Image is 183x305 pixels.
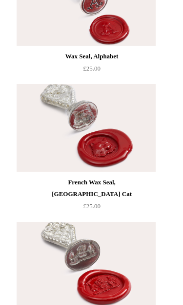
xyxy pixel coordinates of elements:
a: French Wax Seal, Cheshire Cat French Wax Seal, Cheshire Cat [36,85,175,172]
div: French Wax Seal, [GEOGRAPHIC_DATA] Cat [39,177,144,200]
a: Wax Seal, Alphabet £25.00 [36,46,147,75]
img: French Wax Seal, Cheshire Cat [17,85,155,172]
span: £25.00 [83,203,101,210]
span: £25.00 [83,65,101,72]
div: Wax Seal, Alphabet [39,51,144,63]
a: French Wax Seal, [GEOGRAPHIC_DATA] Cat £25.00 [36,172,147,213]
